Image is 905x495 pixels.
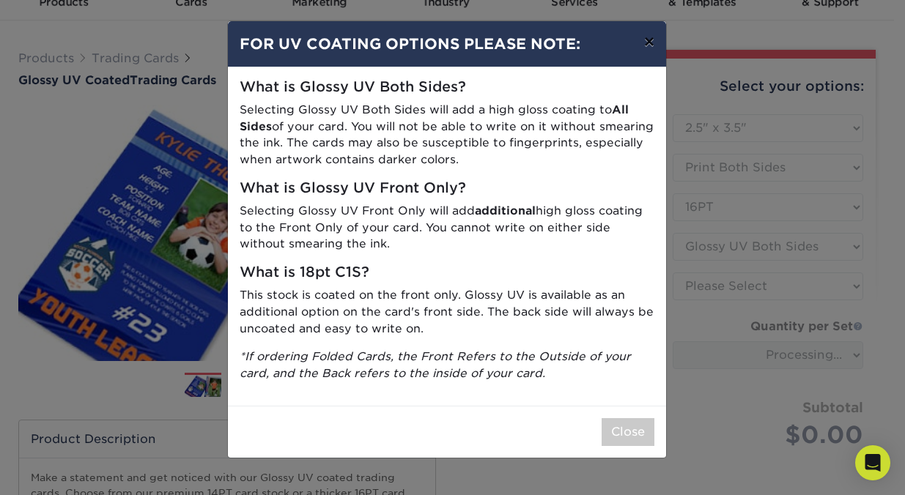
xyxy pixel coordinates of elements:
strong: All Sides [240,103,629,133]
i: *If ordering Folded Cards, the Front Refers to the Outside of your card, and the Back refers to t... [240,349,631,380]
p: Selecting Glossy UV Both Sides will add a high gloss coating to of your card. You will not be abl... [240,102,654,168]
h5: What is Glossy UV Front Only? [240,180,654,197]
p: Selecting Glossy UV Front Only will add high gloss coating to the Front Only of your card. You ca... [240,203,654,253]
p: This stock is coated on the front only. Glossy UV is available as an additional option on the car... [240,287,654,337]
button: × [632,21,666,62]
button: Close [602,418,654,446]
h5: What is Glossy UV Both Sides? [240,79,654,96]
h4: FOR UV COATING OPTIONS PLEASE NOTE: [240,33,654,55]
strong: additional [475,204,536,217]
div: Open Intercom Messenger [855,445,890,480]
h5: What is 18pt C1S? [240,264,654,281]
